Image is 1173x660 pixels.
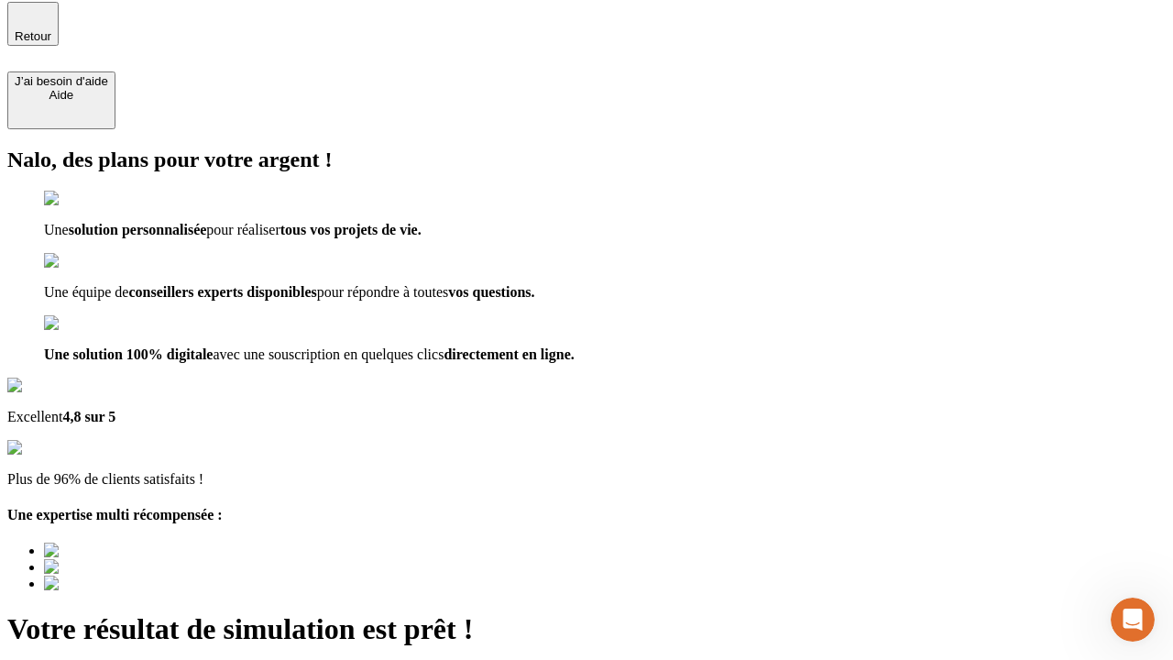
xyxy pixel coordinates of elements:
p: Plus de 96% de clients satisfaits ! [7,471,1166,488]
button: Retour [7,2,59,46]
span: tous vos projets de vie. [280,222,422,237]
div: J’ai besoin d'aide [15,74,108,88]
span: pour réaliser [206,222,280,237]
img: checkmark [44,253,123,269]
span: solution personnalisée [69,222,207,237]
img: Google Review [7,378,114,394]
iframe: Intercom live chat [1111,598,1155,642]
span: Une [44,222,69,237]
img: Best savings advice award [44,543,214,559]
img: reviews stars [7,440,98,456]
img: checkmark [44,191,123,207]
span: pour répondre à toutes [317,284,449,300]
span: directement en ligne. [444,346,574,362]
h4: Une expertise multi récompensée : [7,507,1166,523]
img: Best savings advice award [44,576,214,592]
span: Une solution 100% digitale [44,346,213,362]
span: avec une souscription en quelques clics [213,346,444,362]
h2: Nalo, des plans pour votre argent ! [7,148,1166,172]
h1: Votre résultat de simulation est prêt ! [7,612,1166,646]
span: conseillers experts disponibles [128,284,316,300]
span: Excellent [7,409,62,424]
span: vos questions. [448,284,534,300]
button: J’ai besoin d'aideAide [7,71,115,129]
div: Aide [15,88,108,102]
span: 4,8 sur 5 [62,409,115,424]
img: checkmark [44,315,123,332]
img: Best savings advice award [44,559,214,576]
span: Retour [15,29,51,43]
span: Une équipe de [44,284,128,300]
